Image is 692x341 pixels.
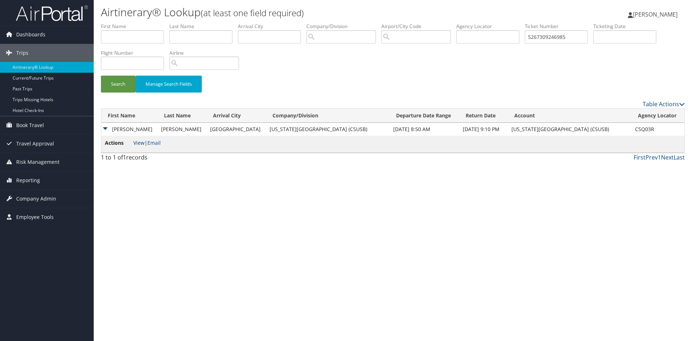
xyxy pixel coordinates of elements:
[381,23,456,30] label: Airport/City Code
[16,116,44,134] span: Book Travel
[101,109,158,123] th: First Name: activate to sort column descending
[16,190,56,208] span: Company Admin
[525,23,593,30] label: Ticket Number
[123,153,126,161] span: 1
[390,109,460,123] th: Departure Date Range: activate to sort column ascending
[133,139,145,146] a: View
[101,76,136,93] button: Search
[169,23,238,30] label: Last Name
[266,123,390,136] td: [US_STATE][GEOGRAPHIC_DATA] (CSUSB)
[136,76,202,93] button: Manage Search Fields
[158,109,207,123] th: Last Name: activate to sort column ascending
[101,23,169,30] label: First Name
[169,49,244,57] label: Airline
[207,109,266,123] th: Arrival City: activate to sort column ascending
[16,171,40,189] span: Reporting
[133,139,161,146] span: |
[16,5,88,22] img: airportal-logo.png
[101,49,169,57] label: Flight Number
[661,153,674,161] a: Next
[16,208,54,226] span: Employee Tools
[101,153,239,165] div: 1 to 1 of records
[16,135,54,153] span: Travel Approval
[390,123,460,136] td: [DATE] 8:50 AM
[105,139,132,147] span: Actions
[674,153,685,161] a: Last
[634,153,646,161] a: First
[238,23,306,30] label: Arrival City
[508,109,631,123] th: Account: activate to sort column ascending
[101,123,158,136] td: [PERSON_NAME]
[266,109,390,123] th: Company/Division
[646,153,658,161] a: Prev
[593,23,662,30] label: Ticketing Date
[658,153,661,161] a: 1
[631,109,684,123] th: Agency Locator: activate to sort column ascending
[101,5,490,20] h1: Airtinerary® Lookup
[16,153,59,171] span: Risk Management
[456,23,525,30] label: Agency Locator
[643,100,685,108] a: Table Actions
[631,123,684,136] td: CSQ03R
[147,139,161,146] a: Email
[628,4,685,25] a: [PERSON_NAME]
[16,44,28,62] span: Trips
[306,23,381,30] label: Company/Division
[459,123,508,136] td: [DATE] 9:10 PM
[158,123,207,136] td: [PERSON_NAME]
[207,123,266,136] td: [GEOGRAPHIC_DATA]
[508,123,631,136] td: [US_STATE][GEOGRAPHIC_DATA] (CSUSB)
[16,26,45,44] span: Dashboards
[201,7,304,19] small: (at least one field required)
[459,109,508,123] th: Return Date: activate to sort column ascending
[633,10,678,18] span: [PERSON_NAME]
